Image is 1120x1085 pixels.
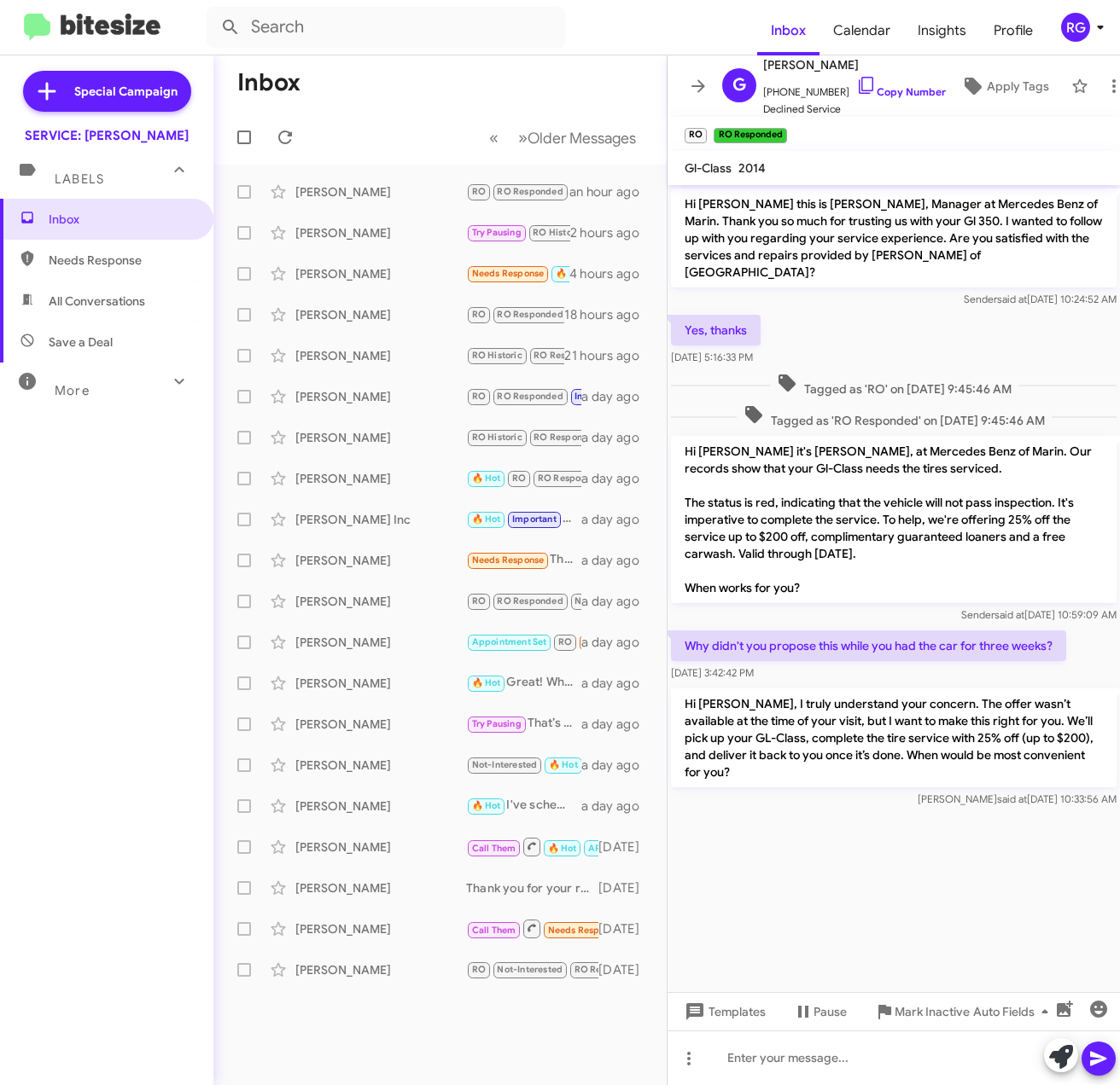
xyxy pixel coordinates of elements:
[581,388,653,405] div: a day ago
[518,127,528,148] span: »
[295,838,466,856] div: [PERSON_NAME]
[668,996,779,1027] button: Templates
[598,879,653,896] div: [DATE]
[538,473,604,484] span: RO Responded
[946,71,1063,102] button: Apply Tags
[671,630,1066,661] p: Why didn't you propose this while you had the car for three weeks?
[472,227,522,238] span: Try Pausing
[714,128,786,143] small: RO Responded
[581,675,653,692] div: a day ago
[763,55,946,75] span: [PERSON_NAME]
[497,309,563,320] span: RO Responded
[534,432,636,443] span: RO Responded Historic
[55,171,104,187] span: Labels
[466,796,581,815] div: I've scheduled your appointment for [DATE] 10:30 AM. We look forward to seeing you then!
[581,470,653,487] div: a day ago
[598,920,653,937] div: [DATE]
[581,511,653,528] div: a day ago
[860,996,983,1027] button: Mark Inactive
[207,7,565,48] input: Search
[472,554,545,566] span: Needs Response
[598,838,653,856] div: [DATE]
[961,608,1117,621] span: Sender [DATE] 10:59:09 AM
[987,71,1049,102] span: Apply Tags
[295,224,466,241] div: [PERSON_NAME]
[918,792,1117,805] span: [PERSON_NAME] [DATE] 10:33:56 AM
[74,83,178,100] span: Special Campaign
[598,961,653,978] div: [DATE]
[671,666,754,679] span: [DATE] 3:42:42 PM
[575,964,640,975] span: RO Responded
[770,373,1018,397] span: Tagged as 'RO' on [DATE] 9:45:46 AM
[512,513,557,525] span: Important
[472,350,522,361] span: RO Historic
[575,595,640,606] span: Not-Interested
[995,608,1024,621] span: said at
[479,120,509,155] button: Previous
[569,265,653,282] div: 4 hours ago
[295,552,466,569] div: [PERSON_NAME]
[904,6,980,55] a: Insights
[964,293,1117,305] span: Sender [DATE] 10:24:52 AM
[814,996,847,1027] span: Pause
[564,347,653,364] div: 21 hours ago
[466,386,581,406] div: Will do. Thank you!
[570,224,653,241] div: 2 hours ago
[960,996,1069,1027] button: Auto Fields
[295,716,466,733] div: [PERSON_NAME]
[671,436,1117,603] p: Hi [PERSON_NAME] it's [PERSON_NAME], at Mercedes Benz of Marin. Our records show that your Gl-Cla...
[472,268,545,279] span: Needs Response
[295,306,466,323] div: [PERSON_NAME]
[575,391,619,402] span: Important
[466,182,569,201] div: Hi [PERSON_NAME], I truly understand your concern. The offer wasn’t available at the time of your...
[295,961,466,978] div: [PERSON_NAME]
[980,6,1047,55] a: Profile
[472,595,486,606] span: RO
[295,388,466,405] div: [PERSON_NAME]
[581,593,653,610] div: a day ago
[763,101,946,118] span: Declined Service
[895,996,970,1027] span: Mark Inactive
[497,186,563,197] span: RO Responded
[528,129,636,148] span: Older Messages
[757,6,820,55] span: Inbox
[581,552,653,569] div: a day ago
[497,391,563,402] span: RO Responded
[295,879,466,896] div: [PERSON_NAME]
[581,429,653,446] div: a day ago
[55,383,90,398] span: More
[681,996,766,1027] span: Templates
[49,334,113,351] span: Save a Deal
[512,473,526,484] span: RO
[466,918,598,939] div: Inbound Call
[25,127,189,144] div: SERVICE: [PERSON_NAME]
[856,85,946,98] a: Copy Number
[49,293,145,310] span: All Conversations
[466,960,598,979] div: My car is not yet in need of service. Check in your records.
[472,391,486,402] span: RO
[295,593,466,610] div: [PERSON_NAME]
[671,688,1117,787] p: Hi [PERSON_NAME], I truly understand your concern. The offer wasn’t available at the time of your...
[295,634,466,651] div: [PERSON_NAME]
[685,160,732,176] span: Gl-Class
[779,996,860,1027] button: Pause
[671,351,753,363] span: [DATE] 5:16:33 PM
[295,429,466,446] div: [PERSON_NAME]
[466,836,598,857] div: Ok. Will let you know
[466,468,581,488] div: We're flying back to [GEOGRAPHIC_DATA] and leaving the car here, so it won't be used much. So pro...
[466,550,581,570] div: Thanks anyway
[295,920,466,937] div: [PERSON_NAME]
[497,595,563,606] span: RO Responded
[480,120,646,155] nav: Page navigation example
[466,345,564,365] div: The 30th works for us what time?
[472,964,486,975] span: RO
[466,755,581,775] div: Hi Bong, we do have a coupon on our website that I can honor for $100.00 off brake pad & rotor re...
[549,759,578,770] span: 🔥 Hot
[472,677,501,688] span: 🔥 Hot
[564,306,653,323] div: 18 hours ago
[548,925,621,936] span: Needs Response
[466,427,581,447] div: Can I make an appointment for you?
[569,183,653,200] div: an hour ago
[508,120,646,155] button: Next
[295,798,466,815] div: [PERSON_NAME]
